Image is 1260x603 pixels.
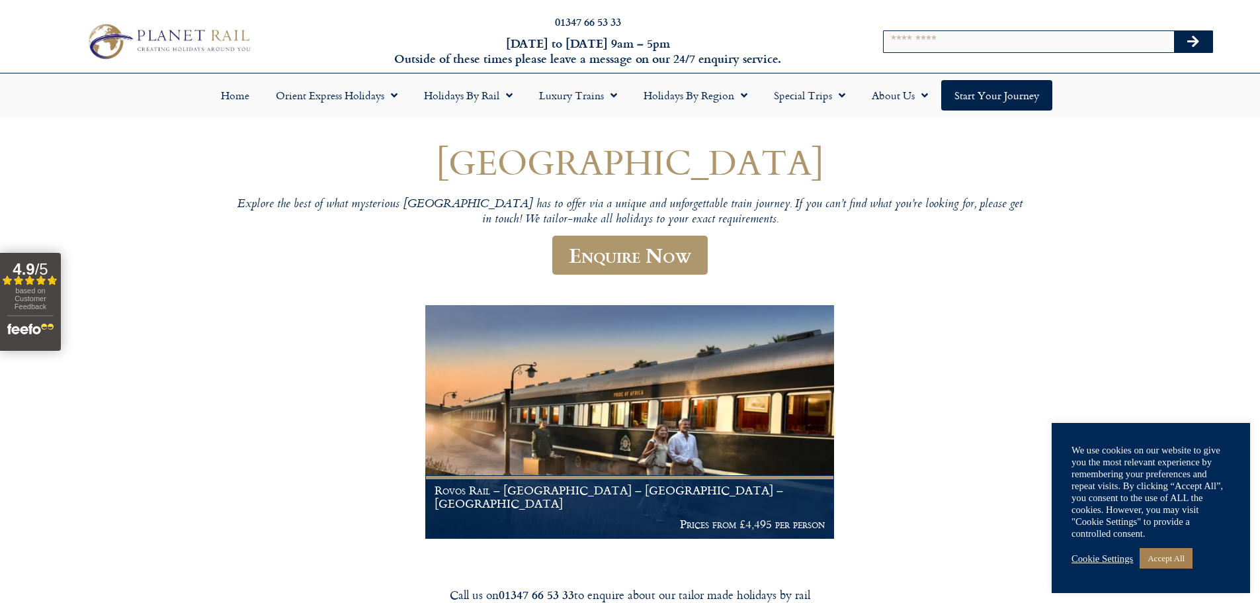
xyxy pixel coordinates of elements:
a: About Us [859,80,941,111]
a: Holidays by Region [630,80,761,111]
a: Home [208,80,263,111]
a: Cookie Settings [1071,553,1133,565]
a: Special Trips [761,80,859,111]
a: Accept All [1140,548,1193,569]
a: Luxury Trains [526,80,630,111]
img: Planet Rail Train Holidays Logo [81,20,255,62]
div: Call us on to enquire about our tailor made holidays by rail [260,587,1001,602]
a: Rovos Rail – [GEOGRAPHIC_DATA] – [GEOGRAPHIC_DATA] – [GEOGRAPHIC_DATA] Prices from £4,495 per person [425,305,834,539]
button: Search [1174,31,1212,52]
p: Prices from £4,495 per person [435,518,825,531]
strong: 01347 66 53 33 [499,586,574,603]
a: Enquire Now [552,236,708,275]
h1: Rovos Rail – [GEOGRAPHIC_DATA] – [GEOGRAPHIC_DATA] – [GEOGRAPHIC_DATA] [435,484,825,510]
a: Holidays by Rail [411,80,526,111]
p: Explore the best of what mysterious [GEOGRAPHIC_DATA] has to offer via a unique and unforgettable... [233,197,1027,228]
h6: [DATE] to [DATE] 9am – 5pm Outside of these times please leave a message on our 24/7 enquiry serv... [339,36,837,67]
a: Start your Journey [941,80,1052,111]
a: Orient Express Holidays [263,80,411,111]
a: 01347 66 53 33 [555,14,621,29]
img: Pride Of Africa Train Holiday [425,305,833,539]
h1: [GEOGRAPHIC_DATA] [233,142,1027,181]
nav: Menu [7,80,1253,111]
div: We use cookies on our website to give you the most relevant experience by remembering your prefer... [1071,444,1230,539]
